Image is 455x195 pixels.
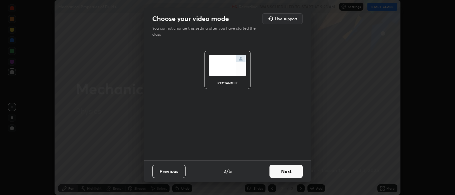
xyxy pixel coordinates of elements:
p: You cannot change this setting after you have started the class [152,25,260,37]
h4: 2 [224,168,226,175]
img: normalScreenIcon.ae25ed63.svg [209,55,246,76]
button: Previous [152,165,186,178]
div: rectangle [214,81,241,85]
h4: 5 [229,168,232,175]
h5: Live support [275,17,297,21]
h2: Choose your video mode [152,14,229,23]
h4: / [227,168,228,175]
button: Next [269,165,303,178]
